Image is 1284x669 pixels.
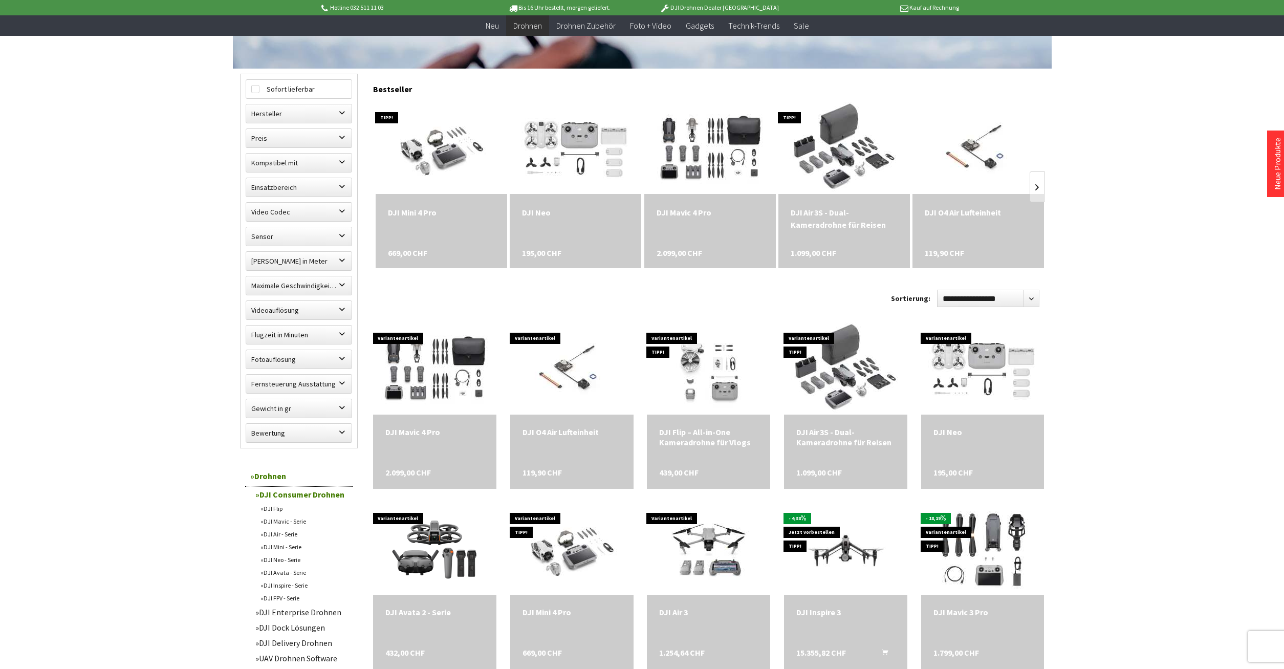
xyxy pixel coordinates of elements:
[663,503,755,595] img: DJI Air 3
[657,206,764,219] a: DJI Mavic 4 Pro 2.099,00 CHF
[246,178,352,197] label: Einsatzbereich
[791,206,898,231] div: DJI Air 3S - Dual-Kameradrohne für Reisen
[647,322,770,415] img: DJI Flip – All-in-One Kameradrohne für Vlogs
[659,427,758,447] a: DJI Flip – All-in-One Kameradrohne für Vlogs 439,00 CHF
[523,607,621,617] div: DJI Mini 4 Pro
[659,467,699,478] span: 439,00 CHF
[246,276,352,295] label: Maximale Geschwindigkeit in km/h
[246,424,352,442] label: Bewertung
[925,247,964,259] span: 119,90 CHF
[869,648,894,661] button: In den Warenkorb
[521,102,630,194] img: DJI Neo
[639,2,799,14] p: DJI Drohnen Dealer [GEOGRAPHIC_DATA]
[255,566,353,579] a: DJI Avata - Serie
[917,102,1040,194] img: DJI O4 Air Lufteinheit
[246,227,352,246] label: Sensor
[513,20,542,31] span: Drohnen
[385,427,484,437] a: DJI Mavic 4 Pro 2.099,00 CHF
[787,15,816,36] a: Sale
[523,607,621,617] a: DJI Mini 4 Pro 669,00 CHF
[385,648,425,658] span: 432,00 CHF
[623,15,679,36] a: Foto + Video
[246,399,352,418] label: Gewicht in gr
[388,206,495,219] div: DJI Mini 4 Pro
[246,154,352,172] label: Kompatibel mit
[556,20,616,31] span: Drohnen Zubehör
[388,247,427,259] span: 669,00 CHF
[925,206,1032,219] div: DJI O4 Air Lufteinheit
[246,326,352,344] label: Flugzeit in Minuten
[373,322,496,415] img: DJI Mavic 4 Pro
[784,514,907,584] img: DJI Inspire 3
[721,15,787,36] a: Technik-Trends
[523,648,562,658] span: 669,00 CHF
[246,350,352,369] label: Fotoauflösung
[250,605,353,620] a: DJI Enterprise Drohnen
[522,247,561,259] span: 195,00 CHF
[933,427,1032,437] div: DJI Neo
[648,102,771,194] img: DJI Mavic 4 Pro
[728,20,779,31] span: Technik-Trends
[796,467,842,478] span: 1.099,00 CHF
[510,322,633,415] img: DJI O4 Air Lufteinheit
[679,15,721,36] a: Gadgets
[514,503,629,595] img: DJI Mini 4 Pro
[523,427,621,437] div: DJI O4 Air Lufteinheit
[796,648,846,658] span: 15.355,82 CHF
[246,104,352,123] label: Hersteller
[522,206,629,219] div: DJI Neo
[657,247,702,259] span: 2.099,00 CHF
[549,15,623,36] a: Drohnen Zubehör
[659,648,705,658] span: 1.254,64 CHF
[384,102,499,194] img: DJI Mini 4 Pro
[385,607,484,617] div: DJI Avata 2 - Serie
[255,528,353,541] a: DJI Air - Serie
[686,20,714,31] span: Gadgets
[791,247,836,259] span: 1.099,00 CHF
[255,515,353,528] a: DJI Mavic - Serie
[796,427,895,447] a: DJI Air 3S - Dual-Kameradrohne für Reisen 1.099,00 CHF
[928,322,1037,415] img: DJI Neo
[388,206,495,219] a: DJI Mini 4 Pro 669,00 CHF
[659,427,758,447] div: DJI Flip – All-in-One Kameradrohne für Vlogs
[385,427,484,437] div: DJI Mavic 4 Pro
[388,503,481,595] img: DJI Avata 2 - Serie
[255,579,353,592] a: DJI Inspire - Serie
[373,74,1044,99] div: Bestseller
[933,607,1032,617] a: DJI Mavic 3 Pro 1.799,00 CHF
[478,15,506,36] a: Neu
[255,553,353,566] a: DJI Neo - Serie
[246,80,352,98] label: Sofort lieferbar
[246,252,352,270] label: Maximale Flughöhe in Meter
[925,503,1040,595] img: DJI Mavic 3 Pro
[933,467,973,478] span: 195,00 CHF
[255,592,353,605] a: DJI FPV - Serie
[796,427,895,447] div: DJI Air 3S - Dual-Kameradrohne für Reisen
[506,15,549,36] a: Drohnen
[486,20,499,31] span: Neu
[250,487,353,502] a: DJI Consumer Drohnen
[246,203,352,221] label: Video Codec
[523,467,562,478] span: 119,90 CHF
[385,607,484,617] a: DJI Avata 2 - Serie 432,00 CHF
[245,466,353,487] a: Drohnen
[933,427,1032,437] a: DJI Neo 195,00 CHF
[522,206,629,219] a: DJI Neo 195,00 CHF
[255,541,353,553] a: DJI Mini - Serie
[250,635,353,651] a: DJI Delivery Drohnen
[659,607,758,617] a: DJI Air 3 1.254,64 CHF
[933,648,979,658] span: 1.799,00 CHF
[1272,138,1282,190] a: Neue Produkte
[385,467,431,478] span: 2.099,00 CHF
[791,206,898,231] a: DJI Air 3S - Dual-Kameradrohne für Reisen 1.099,00 CHF
[794,20,809,31] span: Sale
[246,129,352,147] label: Preis
[320,2,480,14] p: Hotline 032 511 11 03
[891,290,930,307] label: Sortierung:
[246,301,352,319] label: Videoauflösung
[250,620,353,635] a: DJI Dock Lösungen
[523,427,621,437] a: DJI O4 Air Lufteinheit 119,90 CHF
[796,607,895,617] a: DJI Inspire 3 15.355,82 CHF In den Warenkorb
[630,20,671,31] span: Foto + Video
[925,206,1032,219] a: DJI O4 Air Lufteinheit 119,90 CHF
